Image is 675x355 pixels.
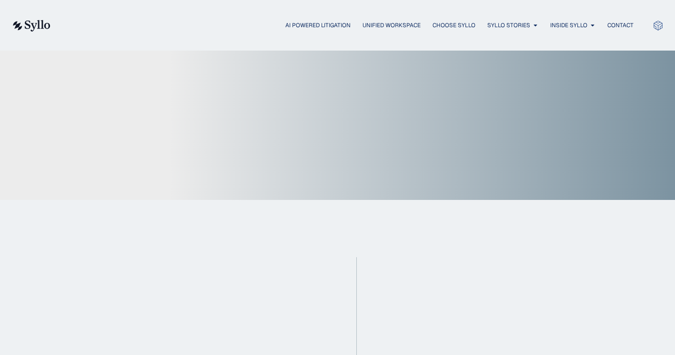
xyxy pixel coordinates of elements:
[285,21,351,30] a: AI Powered Litigation
[70,21,634,30] nav: Menu
[70,21,634,30] div: Menu Toggle
[11,20,50,31] img: syllo
[550,21,587,30] a: Inside Syllo
[607,21,634,30] a: Contact
[487,21,530,30] a: Syllo Stories
[363,21,421,30] a: Unified Workspace
[433,21,475,30] a: Choose Syllo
